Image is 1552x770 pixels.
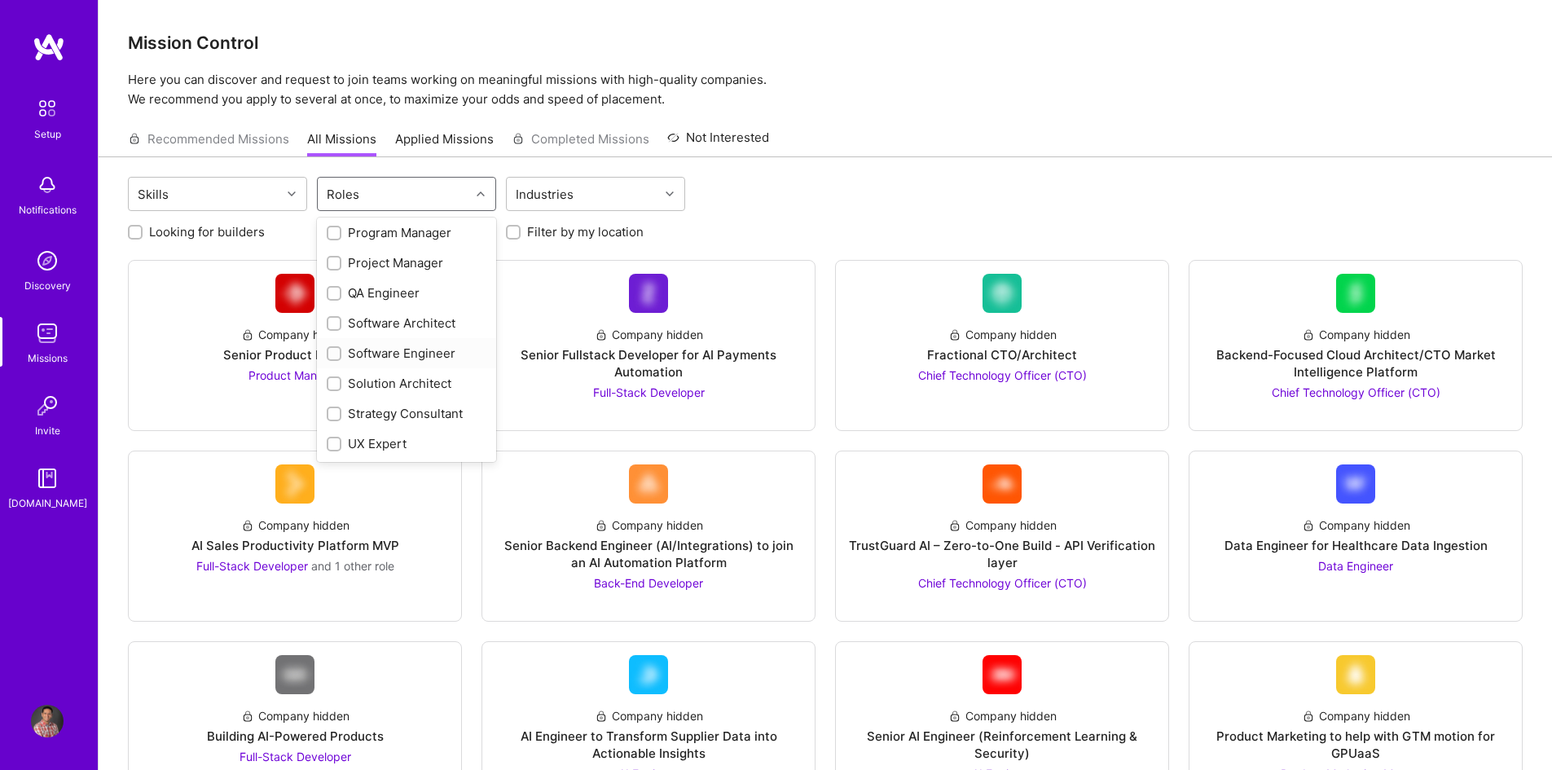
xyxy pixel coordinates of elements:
img: Company Logo [275,274,314,313]
img: teamwork [31,317,64,350]
div: Roles [323,183,363,206]
div: Senior Product Manager [223,346,367,363]
div: Company hidden [948,707,1057,724]
div: Company hidden [595,326,703,343]
div: UX Expert [327,435,486,452]
a: User Avatar [27,705,68,737]
div: Company hidden [241,326,350,343]
div: Invite [35,422,60,439]
label: Filter by my location [527,223,644,240]
span: Chief Technology Officer (CTO) [918,576,1087,590]
span: Product Manager [248,368,341,382]
div: Company hidden [948,326,1057,343]
div: AI Engineer to Transform Supplier Data into Actionable Insights [495,728,802,762]
div: AI Sales Productivity Platform MVP [191,537,399,554]
div: Skills [134,183,173,206]
img: bell [31,169,64,201]
div: Data Engineer for Healthcare Data Ingestion [1224,537,1488,554]
img: Company Logo [983,655,1022,694]
div: TrustGuard AI – Zero-to-One Build - API Verification layer [849,537,1155,571]
div: Company hidden [241,517,350,534]
div: Strategy Consultant [327,405,486,422]
a: Not Interested [667,128,769,157]
div: Notifications [19,201,77,218]
img: Company Logo [1336,464,1375,504]
a: Company LogoCompany hiddenSenior Backend Engineer (AI/Integrations) to join an AI Automation Plat... [495,464,802,608]
div: Setup [34,125,61,143]
div: Project Manager [327,254,486,271]
div: Senior Fullstack Developer for AI Payments Automation [495,346,802,381]
span: Data Engineer [1318,559,1393,573]
div: Company hidden [595,707,703,724]
div: Fractional CTO/Architect [927,346,1077,363]
label: Looking for builders [149,223,265,240]
div: Company hidden [1302,517,1410,534]
a: Company LogoCompany hiddenData Engineer for Healthcare Data IngestionData Engineer [1202,464,1509,608]
img: setup [30,91,64,125]
a: Company LogoCompany hiddenSenior Fullstack Developer for AI Payments AutomationFull-Stack Developer [495,274,802,417]
div: QA Engineer [327,284,486,301]
img: discovery [31,244,64,277]
a: Applied Missions [395,130,494,157]
img: Company Logo [629,274,668,313]
span: and 1 other role [311,559,394,573]
div: Solution Architect [327,375,486,392]
div: Software Architect [327,315,486,332]
span: Full-Stack Developer [240,750,351,763]
div: Discovery [24,277,71,294]
span: Chief Technology Officer (CTO) [1272,385,1440,399]
img: Company Logo [1336,274,1375,313]
img: guide book [31,462,64,495]
img: Company Logo [275,464,314,504]
div: Senior Backend Engineer (AI/Integrations) to join an AI Automation Platform [495,537,802,571]
a: Company LogoCompany hiddenSenior Product ManagerProduct Manager [142,274,448,417]
span: Back-End Developer [594,576,703,590]
div: Backend-Focused Cloud Architect/CTO Market Intelligence Platform [1202,346,1509,381]
img: Invite [31,389,64,422]
img: Company Logo [629,464,668,504]
a: Company LogoCompany hiddenTrustGuard AI – Zero-to-One Build - API Verification layerChief Technol... [849,464,1155,608]
div: Product Marketing to help with GTM motion for GPUaaS [1202,728,1509,762]
p: Here you can discover and request to join teams working on meaningful missions with high-quality ... [128,70,1523,109]
div: Senior AI Engineer (Reinforcement Learning & Security) [849,728,1155,762]
a: Company LogoCompany hiddenBackend-Focused Cloud Architect/CTO Market Intelligence PlatformChief T... [1202,274,1509,417]
a: All Missions [307,130,376,157]
img: Company Logo [629,655,668,694]
h3: Mission Control [128,33,1523,53]
div: Program Manager [327,224,486,241]
img: logo [33,33,65,62]
img: Company Logo [983,274,1022,313]
div: Software Engineer [327,345,486,362]
div: Company hidden [1302,707,1410,724]
span: Full-Stack Developer [196,559,308,573]
img: User Avatar [31,705,64,737]
img: Company Logo [1336,655,1375,694]
a: Company LogoCompany hiddenAI Sales Productivity Platform MVPFull-Stack Developer and 1 other role [142,464,448,608]
div: [DOMAIN_NAME] [8,495,87,512]
a: Company LogoCompany hiddenFractional CTO/ArchitectChief Technology Officer (CTO) [849,274,1155,417]
span: Chief Technology Officer (CTO) [918,368,1087,382]
img: Company Logo [983,464,1022,504]
i: icon Chevron [288,190,296,198]
div: Missions [28,350,68,367]
div: Company hidden [1302,326,1410,343]
div: Building AI-Powered Products [207,728,384,745]
div: Industries [512,183,578,206]
span: Full-Stack Developer [593,385,705,399]
i: icon Chevron [666,190,674,198]
i: icon Chevron [477,190,485,198]
div: Company hidden [595,517,703,534]
div: Company hidden [241,707,350,724]
div: Company hidden [948,517,1057,534]
img: Company Logo [275,655,314,694]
